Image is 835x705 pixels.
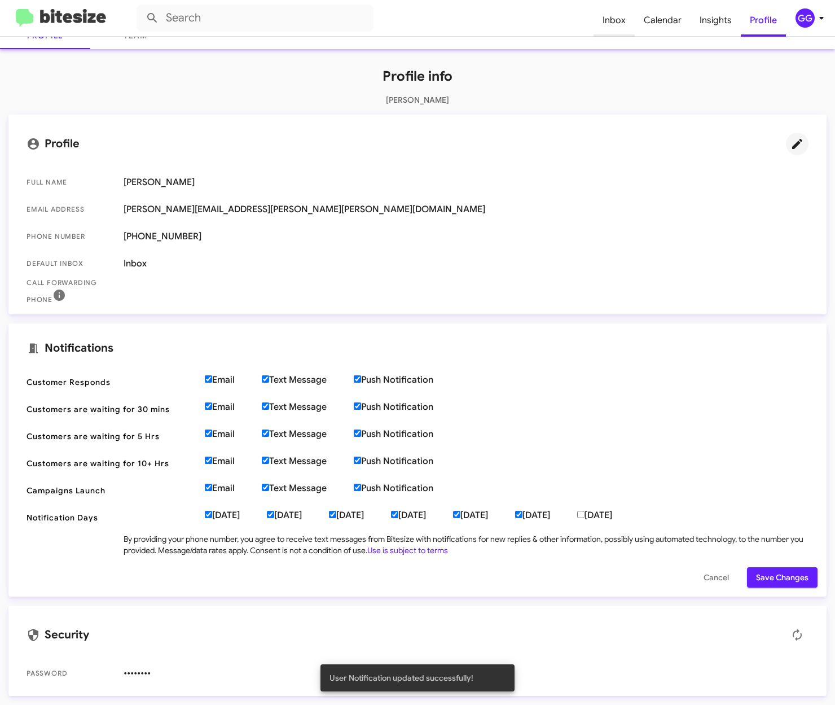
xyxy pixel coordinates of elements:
[27,512,196,523] span: Notification Days
[262,483,354,494] label: Text Message
[205,457,212,464] input: Email
[741,4,786,37] a: Profile
[756,567,808,588] span: Save Changes
[124,668,808,679] span: ••••••••
[205,511,212,518] input: [DATE]
[205,484,212,491] input: Email
[205,374,262,386] label: Email
[391,510,453,521] label: [DATE]
[354,484,361,491] input: Push Notification
[262,484,269,491] input: Text Message
[205,402,212,410] input: Email
[354,402,361,410] input: Push Notification
[27,431,196,442] span: Customers are waiting for 5 Hrs
[205,456,262,467] label: Email
[205,510,267,521] label: [DATE]
[515,510,577,521] label: [DATE]
[27,177,115,188] span: Full Name
[262,374,354,386] label: Text Message
[329,511,336,518] input: [DATE]
[354,483,460,494] label: Push Notification
[27,341,808,355] mat-card-title: Notifications
[691,4,741,37] a: Insights
[124,231,808,242] span: [PHONE_NUMBER]
[205,483,262,494] label: Email
[8,94,827,106] p: [PERSON_NAME]
[267,510,329,521] label: [DATE]
[205,375,212,383] input: Email
[27,258,115,269] span: Default Inbox
[262,456,354,467] label: Text Message
[137,5,373,32] input: Search
[354,375,361,383] input: Push Notification
[391,511,398,518] input: [DATE]
[796,8,815,28] div: GG
[635,4,691,37] a: Calendar
[262,457,269,464] input: Text Message
[27,458,196,469] span: Customers are waiting for 10+ Hrs
[577,510,639,521] label: [DATE]
[262,401,354,413] label: Text Message
[704,567,729,588] span: Cancel
[695,567,738,588] button: Cancel
[124,204,808,215] span: [PERSON_NAME][EMAIL_ADDRESS][PERSON_NAME][PERSON_NAME][DOMAIN_NAME]
[27,376,196,388] span: Customer Responds
[262,430,269,437] input: Text Message
[27,133,808,155] mat-card-title: Profile
[262,428,354,440] label: Text Message
[27,624,808,646] mat-card-title: Security
[27,277,115,305] span: Call Forwarding Phone
[354,401,460,413] label: Push Notification
[262,402,269,410] input: Text Message
[27,668,115,679] span: Password
[594,4,635,37] a: Inbox
[786,8,823,28] button: GG
[262,375,269,383] input: Text Message
[27,404,196,415] span: Customers are waiting for 30 mins
[354,457,361,464] input: Push Notification
[329,510,391,521] label: [DATE]
[124,258,808,269] span: Inbox
[205,428,262,440] label: Email
[205,430,212,437] input: Email
[367,545,448,555] a: Use is subject to terms
[267,511,274,518] input: [DATE]
[27,485,196,496] span: Campaigns Launch
[453,511,460,518] input: [DATE]
[354,456,460,467] label: Push Notification
[354,430,361,437] input: Push Notification
[27,204,115,215] span: Email Address
[124,533,808,556] div: By providing your phone number, you agree to receive text messages from Bitesize with notificatio...
[354,374,460,386] label: Push Notification
[124,177,808,188] span: [PERSON_NAME]
[329,672,473,684] span: User Notification updated successfully!
[354,428,460,440] label: Push Notification
[577,511,584,518] input: [DATE]
[205,401,262,413] label: Email
[8,67,827,85] h1: Profile info
[453,510,515,521] label: [DATE]
[515,511,522,518] input: [DATE]
[27,231,115,242] span: Phone number
[747,567,818,588] button: Save Changes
